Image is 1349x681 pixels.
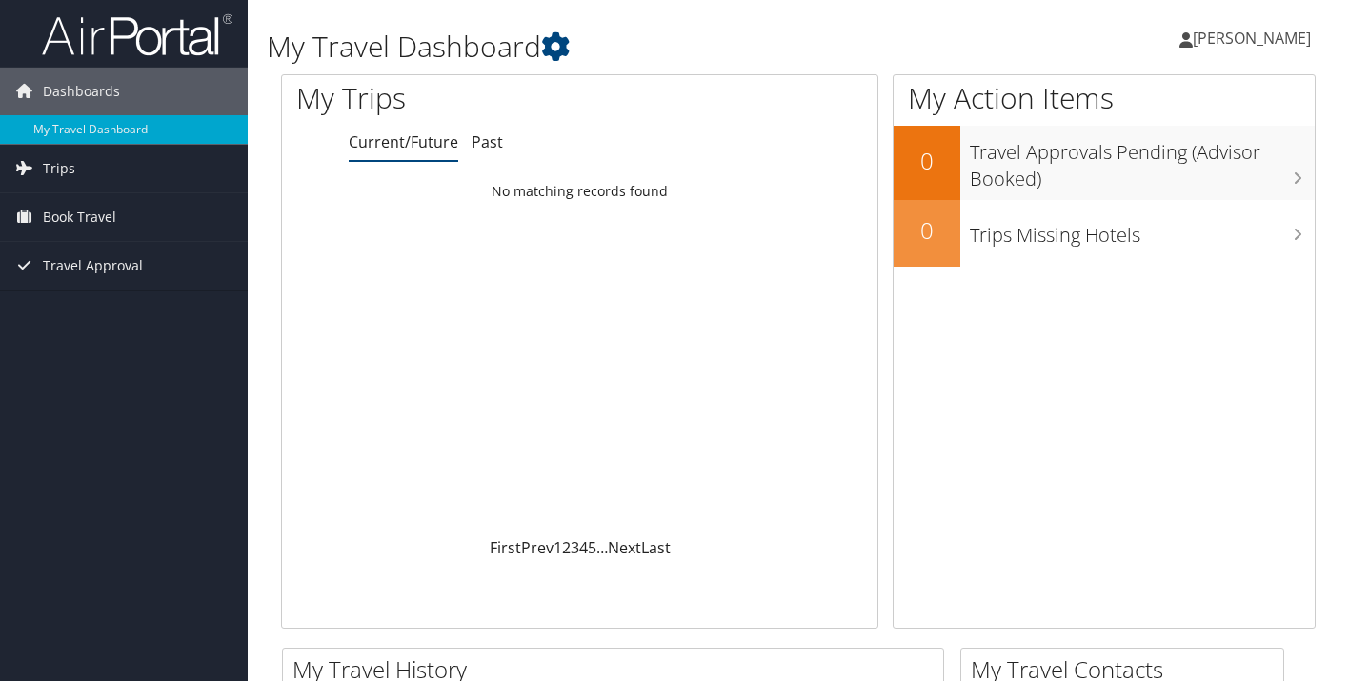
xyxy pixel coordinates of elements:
a: 5 [588,537,596,558]
a: 0Trips Missing Hotels [894,200,1315,267]
span: Dashboards [43,68,120,115]
a: 2 [562,537,571,558]
a: 3 [571,537,579,558]
span: Travel Approval [43,242,143,290]
img: airportal-logo.png [42,12,232,57]
span: Book Travel [43,193,116,241]
a: [PERSON_NAME] [1179,10,1330,67]
h2: 0 [894,214,960,247]
h3: Trips Missing Hotels [970,212,1315,249]
a: First [490,537,521,558]
h1: My Action Items [894,78,1315,118]
a: 1 [554,537,562,558]
a: Past [472,131,503,152]
h2: 0 [894,145,960,177]
h1: My Travel Dashboard [267,27,976,67]
a: Current/Future [349,131,458,152]
a: 4 [579,537,588,558]
a: 0Travel Approvals Pending (Advisor Booked) [894,126,1315,199]
a: Next [608,537,641,558]
a: Prev [521,537,554,558]
a: Last [641,537,671,558]
td: No matching records found [282,174,877,209]
h3: Travel Approvals Pending (Advisor Booked) [970,130,1315,192]
span: … [596,537,608,558]
h1: My Trips [296,78,615,118]
span: [PERSON_NAME] [1193,28,1311,49]
span: Trips [43,145,75,192]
